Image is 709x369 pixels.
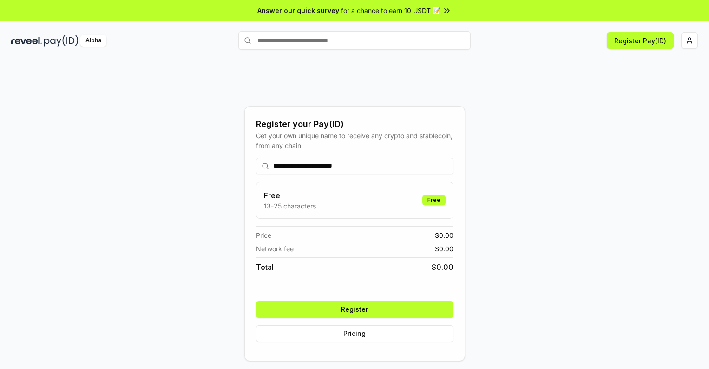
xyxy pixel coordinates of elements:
[432,262,453,273] span: $ 0.00
[257,6,339,15] span: Answer our quick survey
[256,262,274,273] span: Total
[256,131,453,150] div: Get your own unique name to receive any crypto and stablecoin, from any chain
[264,190,316,201] h3: Free
[11,35,42,47] img: reveel_dark
[422,195,446,205] div: Free
[341,6,440,15] span: for a chance to earn 10 USDT 📝
[256,301,453,318] button: Register
[264,201,316,211] p: 13-25 characters
[80,35,106,47] div: Alpha
[256,325,453,342] button: Pricing
[435,230,453,240] span: $ 0.00
[607,32,674,49] button: Register Pay(ID)
[256,230,271,240] span: Price
[435,244,453,254] span: $ 0.00
[44,35,79,47] img: pay_id
[256,118,453,131] div: Register your Pay(ID)
[256,244,294,254] span: Network fee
